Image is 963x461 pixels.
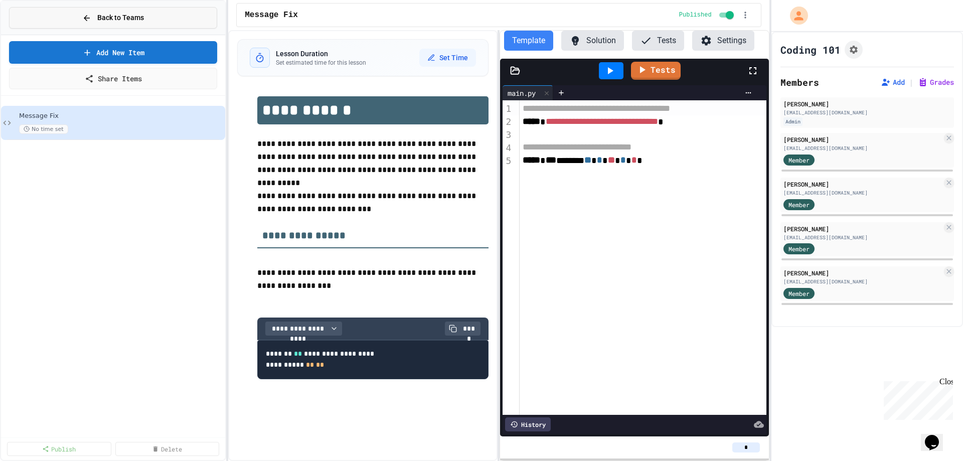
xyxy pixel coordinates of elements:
div: 2 [503,115,513,128]
a: Add New Item [9,41,217,64]
div: [EMAIL_ADDRESS][DOMAIN_NAME] [783,109,951,116]
div: My Account [779,4,811,27]
div: [PERSON_NAME] [783,224,942,233]
button: Assignment Settings [845,41,863,59]
div: [PERSON_NAME] [783,135,942,144]
div: Chat with us now!Close [4,4,69,64]
div: [PERSON_NAME] [783,99,951,108]
button: Template [504,31,553,51]
button: Set Time [419,49,476,67]
span: Published [679,11,712,19]
span: Member [788,244,810,253]
button: Tests [632,31,684,51]
span: Member [788,156,810,165]
a: Publish [7,442,111,456]
button: Add [881,77,905,87]
div: [PERSON_NAME] [783,268,942,277]
span: Message Fix [19,112,223,120]
a: Share Items [9,68,217,89]
p: Set estimated time for this lesson [276,59,366,67]
span: Back to Teams [97,13,144,23]
h2: Members [780,75,819,89]
button: Solution [561,31,624,51]
button: Settings [692,31,754,51]
div: main.py [503,85,553,100]
div: 4 [503,141,513,155]
h1: Coding 101 [780,43,841,57]
button: Back to Teams [9,7,217,29]
div: [EMAIL_ADDRESS][DOMAIN_NAME] [783,278,942,285]
div: [PERSON_NAME] [783,180,942,189]
div: 5 [503,155,513,168]
h3: Lesson Duration [276,49,366,59]
span: Member [788,289,810,298]
div: 1 [503,102,513,115]
span: No time set [19,124,68,134]
div: main.py [503,88,541,98]
div: 3 [503,128,513,141]
iframe: chat widget [921,421,953,451]
span: | [909,76,914,88]
a: Delete [115,442,220,456]
span: Message Fix [245,9,298,21]
div: [EMAIL_ADDRESS][DOMAIN_NAME] [783,234,942,241]
span: Member [788,200,810,209]
div: [EMAIL_ADDRESS][DOMAIN_NAME] [783,189,942,197]
button: Grades [918,77,954,87]
div: [EMAIL_ADDRESS][DOMAIN_NAME] [783,144,942,152]
div: Content is published and visible to students [679,9,736,21]
div: History [505,417,551,431]
a: Tests [631,62,681,80]
iframe: chat widget [880,377,953,420]
div: Admin [783,117,802,126]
